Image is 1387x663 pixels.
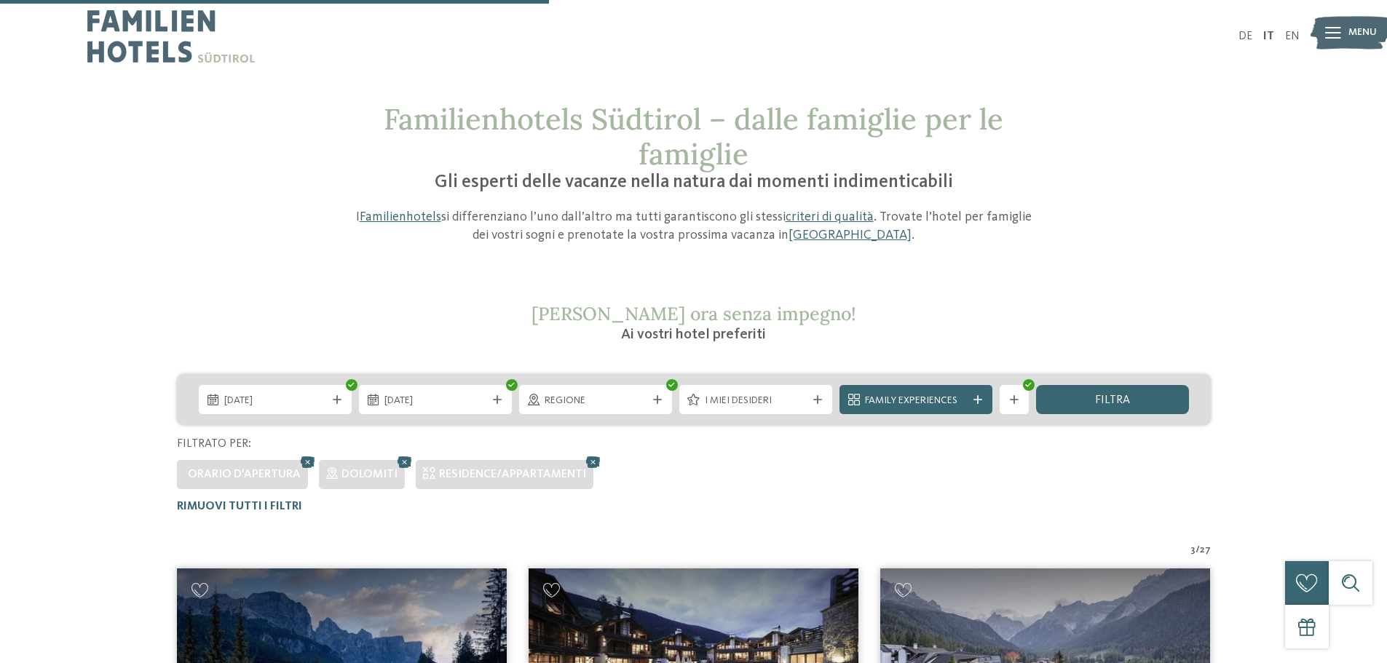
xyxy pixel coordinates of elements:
a: DE [1238,31,1252,42]
a: IT [1263,31,1274,42]
span: Menu [1348,25,1377,40]
span: filtra [1095,394,1130,406]
span: Rimuovi tutti i filtri [177,501,302,512]
span: Dolomiti [341,469,398,480]
span: Residence/Appartamenti [439,469,586,480]
span: Gli esperti delle vacanze nella natura dai momenti indimenticabili [435,173,953,191]
span: Family Experiences [865,394,967,408]
span: [DATE] [384,394,486,408]
span: I miei desideri [705,394,807,408]
span: / [1196,543,1200,557]
a: criteri di qualità [786,210,874,223]
p: I si differenziano l’uno dall’altro ma tutti garantiscono gli stessi . Trovate l’hotel per famigl... [348,208,1040,245]
a: Familienhotels [360,210,441,223]
span: Regione [545,394,647,408]
a: [GEOGRAPHIC_DATA] [789,229,912,242]
span: Orario d'apertura [188,469,301,480]
span: Familienhotels Südtirol – dalle famiglie per le famiglie [384,100,1003,172]
span: Ai vostri hotel preferiti [621,327,766,342]
a: EN [1285,31,1300,42]
span: 27 [1200,543,1211,557]
span: [PERSON_NAME] ora senza impegno! [532,302,856,325]
span: [DATE] [224,394,326,408]
span: Filtrato per: [177,438,251,450]
span: 3 [1190,543,1196,557]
